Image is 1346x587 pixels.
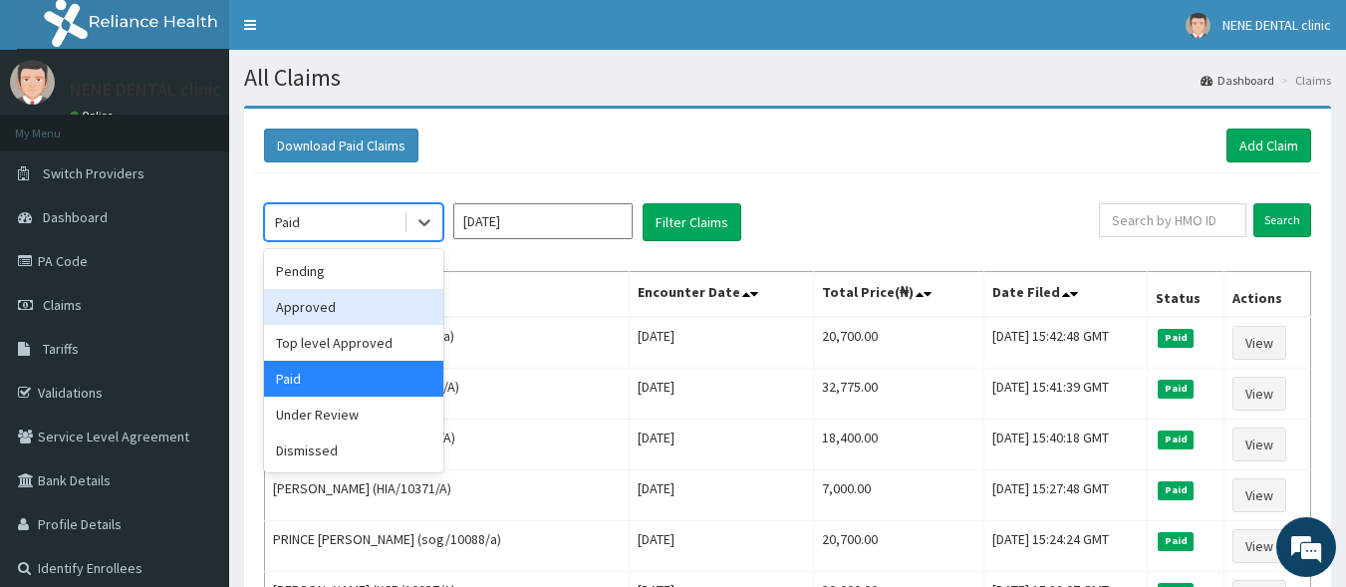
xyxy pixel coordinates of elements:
[1201,72,1274,89] a: Dashboard
[265,272,630,318] th: Name
[630,272,813,318] th: Encounter Date
[1158,431,1194,448] span: Paid
[813,317,983,369] td: 20,700.00
[1232,529,1286,563] a: View
[264,433,443,468] div: Dismissed
[983,369,1148,420] td: [DATE] 15:41:39 GMT
[10,60,55,105] img: User Image
[116,170,275,372] span: We're online!
[1099,203,1246,237] input: Search by HMO ID
[813,272,983,318] th: Total Price(₦)
[43,296,82,314] span: Claims
[630,521,813,572] td: [DATE]
[264,129,418,162] button: Download Paid Claims
[265,369,630,420] td: [PERSON_NAME] (LWW/10084/A)
[1232,377,1286,411] a: View
[70,109,118,123] a: Online
[1158,329,1194,347] span: Paid
[1158,380,1194,398] span: Paid
[1276,72,1331,89] li: Claims
[265,470,630,521] td: [PERSON_NAME] (HIA/10371/A)
[43,208,108,226] span: Dashboard
[10,383,380,452] textarea: Type your message and hit 'Enter'
[43,164,144,182] span: Switch Providers
[244,65,1331,91] h1: All Claims
[1148,272,1223,318] th: Status
[104,112,335,138] div: Chat with us now
[264,253,443,289] div: Pending
[327,10,375,58] div: Minimize live chat window
[983,521,1148,572] td: [DATE] 15:24:24 GMT
[813,369,983,420] td: 32,775.00
[983,470,1148,521] td: [DATE] 15:27:48 GMT
[1186,13,1211,38] img: User Image
[453,203,633,239] input: Select Month and Year
[264,397,443,433] div: Under Review
[813,521,983,572] td: 20,700.00
[265,317,630,369] td: [PERSON_NAME] (sse/10098/a)
[630,420,813,470] td: [DATE]
[264,361,443,397] div: Paid
[813,470,983,521] td: 7,000.00
[1158,532,1194,550] span: Paid
[1158,481,1194,499] span: Paid
[983,420,1148,470] td: [DATE] 15:40:18 GMT
[265,420,630,470] td: [PERSON_NAME] (RSJ/10279/A)
[264,289,443,325] div: Approved
[1222,16,1331,34] span: NENE DENTAL clinic
[264,325,443,361] div: Top level Approved
[630,470,813,521] td: [DATE]
[630,317,813,369] td: [DATE]
[70,81,221,99] p: NENE DENTAL clinic
[1253,203,1311,237] input: Search
[1232,428,1286,461] a: View
[1232,326,1286,360] a: View
[813,420,983,470] td: 18,400.00
[37,100,81,149] img: d_794563401_company_1708531726252_794563401
[1223,272,1310,318] th: Actions
[983,317,1148,369] td: [DATE] 15:42:48 GMT
[275,212,300,232] div: Paid
[1226,129,1311,162] a: Add Claim
[43,340,79,358] span: Tariffs
[983,272,1148,318] th: Date Filed
[630,369,813,420] td: [DATE]
[1232,478,1286,512] a: View
[643,203,741,241] button: Filter Claims
[265,521,630,572] td: PRINCE [PERSON_NAME] (sog/10088/a)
